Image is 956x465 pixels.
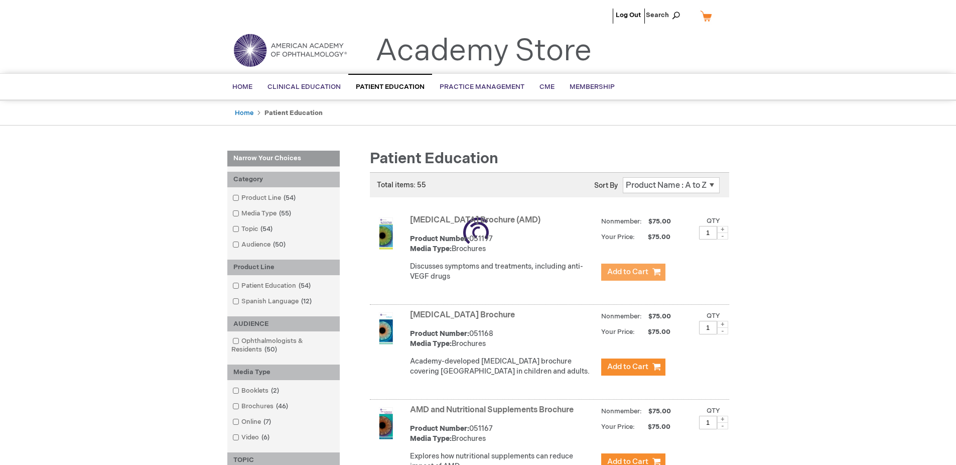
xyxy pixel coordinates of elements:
span: 50 [270,241,288,249]
span: 54 [296,282,313,290]
a: [MEDICAL_DATA] Brochure [410,310,515,320]
label: Qty [707,217,720,225]
span: $75.00 [647,407,672,415]
span: 6 [259,433,272,441]
a: Online7 [230,417,275,427]
a: Practice Management [432,75,532,99]
img: Amblyopia Brochure [370,312,402,344]
a: Clinical Education [260,75,348,99]
img: AMD and Nutritional Supplements Brochure [370,407,402,439]
span: Total items: 55 [377,181,426,189]
span: Home [232,83,252,91]
strong: Product Number: [410,235,469,243]
span: CME [539,83,555,91]
span: 7 [261,418,274,426]
strong: Nonmember: [601,215,642,228]
a: Home [235,109,253,117]
a: Ophthalmologists & Residents50 [230,336,337,355]
strong: Product Number: [410,424,469,433]
strong: Media Type: [410,434,452,443]
button: Add to Cart [601,264,665,281]
a: Patient Education54 [230,281,315,291]
div: AUDIENCE [227,316,340,332]
span: 54 [258,225,275,233]
strong: Nonmember: [601,405,642,418]
div: Product Line [227,260,340,275]
span: 12 [299,297,314,305]
div: 051197 Brochures [410,234,596,254]
strong: Media Type: [410,245,452,253]
strong: Media Type: [410,339,452,348]
span: $75.00 [647,312,672,320]
span: 55 [277,209,294,217]
label: Qty [707,407,720,415]
input: Qty [699,226,717,240]
strong: Patient Education [264,109,323,117]
span: $75.00 [647,217,672,225]
span: $75.00 [636,423,672,431]
a: CME [532,75,562,99]
div: Category [227,172,340,187]
strong: Narrow Your Choices [227,151,340,167]
a: Spanish Language12 [230,297,316,306]
div: 051167 Brochures [410,424,596,444]
input: Qty [699,321,717,334]
a: Video6 [230,433,274,442]
span: Patient Education [356,83,425,91]
span: 54 [281,194,298,202]
span: $75.00 [636,328,672,336]
strong: Your Price: [601,328,635,336]
button: Add to Cart [601,359,665,376]
a: Brochures46 [230,402,292,411]
a: Topic54 [230,224,277,234]
span: Add to Cart [607,267,648,277]
a: Booklets2 [230,386,283,396]
a: [MEDICAL_DATA] Brochure (AMD) [410,215,540,225]
a: Academy Store [375,33,592,69]
p: Academy-developed [MEDICAL_DATA] brochure covering [GEOGRAPHIC_DATA] in children and adults. [410,357,596,377]
div: 051168 Brochures [410,329,596,349]
span: $75.00 [636,233,672,241]
strong: Your Price: [601,233,635,241]
span: Membership [570,83,615,91]
a: Audience50 [230,240,290,250]
span: 50 [262,345,280,354]
p: Discusses symptoms and treatments, including anti-VEGF drugs [410,262,596,282]
strong: Nonmember: [601,310,642,323]
strong: Product Number: [410,329,469,338]
img: Age-Related Macular Degeneration Brochure (AMD) [370,217,402,250]
label: Qty [707,312,720,320]
a: Log Out [616,11,641,19]
label: Sort By [594,181,618,190]
input: Qty [699,416,717,429]
span: Practice Management [440,83,524,91]
div: Media Type [227,365,340,380]
a: Membership [562,75,622,99]
span: Add to Cart [607,362,648,372]
a: Media Type55 [230,209,295,218]
span: Patient Education [370,150,498,168]
strong: Your Price: [601,423,635,431]
span: 46 [274,402,291,410]
a: AMD and Nutritional Supplements Brochure [410,405,574,415]
a: Patient Education [348,74,432,99]
a: Product Line54 [230,193,300,203]
span: Clinical Education [267,83,341,91]
span: Search [646,5,684,25]
span: 2 [268,387,282,395]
